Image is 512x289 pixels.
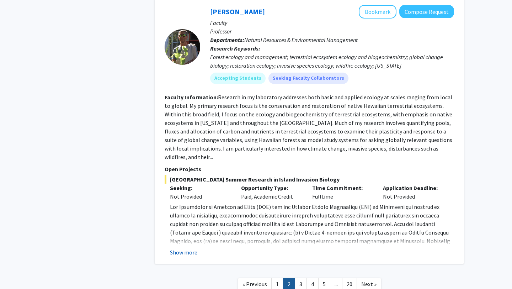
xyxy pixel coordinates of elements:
[268,73,348,84] mat-chip: Seeking Faculty Collaborators
[312,184,373,192] p: Time Commitment:
[359,5,396,19] button: Add Creighton Litton to Bookmarks
[165,165,454,173] p: Open Projects
[244,36,358,43] span: Natural Resources & Environmental Management
[165,94,218,101] b: Faculty Information:
[170,192,230,201] div: Not Provided
[170,184,230,192] p: Seeking:
[165,175,454,184] span: [GEOGRAPHIC_DATA] Summer Research in Island Invasion Biology
[170,248,197,257] button: Show more
[361,280,377,288] span: Next »
[399,5,454,18] button: Compose Request to Creighton Litton
[378,184,449,201] div: Not Provided
[383,184,443,192] p: Application Deadline:
[210,36,244,43] b: Departments:
[307,184,378,201] div: Fulltime
[5,257,30,284] iframe: Chat
[210,7,265,16] a: [PERSON_NAME]
[210,27,454,36] p: Professor
[335,280,338,288] span: ...
[210,73,266,84] mat-chip: Accepting Students
[242,280,267,288] span: « Previous
[210,19,454,27] p: Faculty
[165,94,452,161] fg-read-more: Research in my laboratory addresses both basic and applied ecology at scales ranging from local t...
[241,184,302,192] p: Opportunity Type:
[236,184,307,201] div: Paid, Academic Credit
[210,45,260,52] b: Research Keywords:
[210,53,454,70] div: Forest ecology and management; terrestrial ecosystem ecology and biogeochemistry; global change b...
